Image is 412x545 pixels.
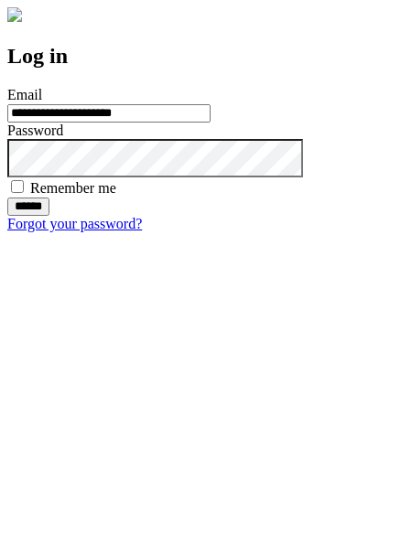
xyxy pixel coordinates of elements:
[7,123,63,138] label: Password
[7,7,22,22] img: logo-4e3dc11c47720685a147b03b5a06dd966a58ff35d612b21f08c02c0306f2b779.png
[7,44,405,69] h2: Log in
[30,180,116,196] label: Remember me
[7,216,142,231] a: Forgot your password?
[7,87,42,102] label: Email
